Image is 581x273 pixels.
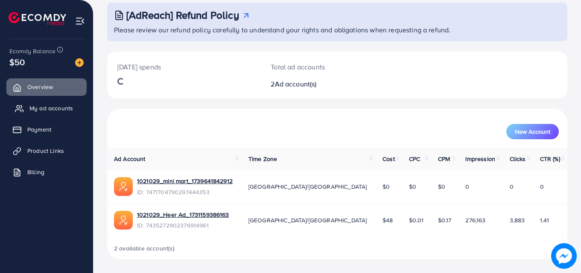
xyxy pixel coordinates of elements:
p: Total ad accounts [271,62,365,72]
span: CPC [409,155,420,163]
span: $48 [382,216,393,224]
a: Overview [6,78,87,95]
span: 0 [510,182,514,191]
img: image [75,58,84,67]
span: [GEOGRAPHIC_DATA]/[GEOGRAPHIC_DATA] [248,216,367,224]
span: Billing [27,168,44,176]
span: Clicks [510,155,526,163]
a: Product Links [6,142,87,159]
p: [DATE] spends [117,62,250,72]
span: Product Links [27,147,64,155]
span: Time Zone [248,155,277,163]
span: Ecomdy Balance [9,47,55,55]
span: $0 [409,182,416,191]
a: 1021029_mini mart_1739641842912 [137,177,233,185]
span: ID: 7471704790297444353 [137,188,233,196]
span: CPM [438,155,450,163]
span: My ad accounts [29,104,73,112]
img: menu [75,16,85,26]
span: $0.17 [438,216,452,224]
img: ic-ads-acc.e4c84228.svg [114,177,133,196]
span: $0 [382,182,390,191]
span: CTR (%) [540,155,560,163]
h3: [AdReach] Refund Policy [126,9,239,21]
span: Payment [27,125,51,134]
span: Cost [382,155,395,163]
span: Ad Account [114,155,146,163]
span: $0 [438,182,445,191]
span: $0.01 [409,216,424,224]
a: Billing [6,164,87,181]
button: New Account [506,124,559,139]
span: Ad account(s) [275,79,317,89]
img: logo [9,12,66,25]
span: $50 [9,56,25,68]
img: image [551,243,577,269]
span: 0 [465,182,469,191]
a: My ad accounts [6,100,87,117]
span: ID: 7435272902376914961 [137,221,229,230]
span: 276,163 [465,216,485,224]
h2: 2 [271,80,365,88]
span: [GEOGRAPHIC_DATA]/[GEOGRAPHIC_DATA] [248,182,367,191]
span: 3,883 [510,216,525,224]
span: Overview [27,83,53,91]
span: Impression [465,155,495,163]
a: Payment [6,121,87,138]
span: 1.41 [540,216,549,224]
span: 2 available account(s) [114,244,175,253]
a: 1021029_Heer Ad_1731159386163 [137,210,229,219]
span: 0 [540,182,544,191]
span: New Account [515,129,550,135]
p: Please review our refund policy carefully to understand your rights and obligations when requesti... [114,25,562,35]
img: ic-ads-acc.e4c84228.svg [114,211,133,230]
